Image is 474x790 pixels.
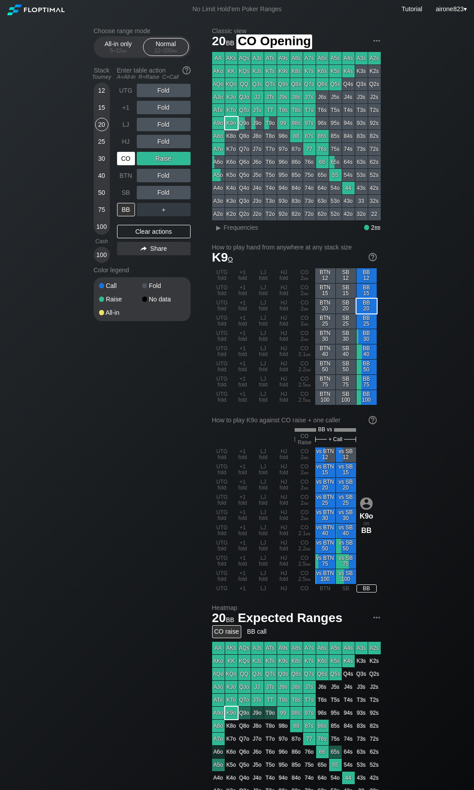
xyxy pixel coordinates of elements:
div: 50 [95,186,109,199]
div: BB 20 [357,299,377,313]
div: ▸ [213,222,225,233]
div: 62s [368,156,381,168]
div: 73o [303,195,316,207]
div: HJ fold [274,283,294,298]
img: Floptimal logo [7,4,65,15]
div: KJs [251,65,264,77]
div: T7s [303,104,316,116]
div: CO 2 [295,268,315,283]
div: SB 30 [336,329,356,344]
div: +1 fold [233,283,253,298]
div: SB 15 [336,283,356,298]
div: 93s [355,117,368,129]
div: 5 – 12 [100,47,137,54]
div: 83o [290,195,303,207]
div: Fold [137,84,191,97]
div: +1 [117,101,135,114]
div: T8s [290,104,303,116]
a: Tutorial [402,5,422,13]
div: 75 [95,203,109,216]
div: A6s [316,52,329,64]
div: A3s [355,52,368,64]
div: 95s [329,117,342,129]
div: 40 [95,169,109,182]
div: J6s [316,91,329,103]
div: CO 2.2 [295,360,315,374]
span: bb [172,47,177,54]
div: Q3o [238,195,251,207]
div: CO 2 [295,283,315,298]
div: K8o [225,130,238,142]
div: 77 [303,143,316,155]
div: T5o [264,169,277,181]
img: ellipsis.fd386fe8.svg [372,613,382,623]
div: 20 [95,118,109,131]
div: HJ [117,135,135,148]
div: A9s [277,52,290,64]
div: Fold [137,118,191,131]
div: Raise [137,152,191,165]
div: SB 25 [336,314,356,329]
div: A3o [212,195,225,207]
div: HJ fold [274,299,294,313]
div: No data [142,296,185,302]
div: 97s [303,117,316,129]
div: AKs [225,52,238,64]
div: LJ fold [253,268,274,283]
div: 100 [95,220,109,233]
div: +1 fold [233,360,253,374]
div: ▾ [434,4,468,14]
div: K6o [225,156,238,168]
div: 32o [355,208,368,220]
span: K9 [212,250,233,264]
div: J7o [251,143,264,155]
div: 76o [303,156,316,168]
div: 12 [95,84,109,97]
div: 76s [316,143,329,155]
div: SB 50 [336,360,356,374]
div: UTG fold [212,268,232,283]
div: BB 50 [357,360,377,374]
div: KJo [225,91,238,103]
span: CO Opening [236,34,312,49]
div: BB 30 [357,329,377,344]
div: LJ fold [253,329,274,344]
div: 64o [316,182,329,194]
div: 97o [277,143,290,155]
div: Q3s [355,78,368,90]
div: J3o [251,195,264,207]
div: 66 [316,156,329,168]
div: Q5o [238,169,251,181]
div: K7s [303,65,316,77]
div: BB [117,203,135,216]
div: T4s [342,104,355,116]
div: HJ fold [274,268,294,283]
div: QQ [238,78,251,90]
div: Fold [137,169,191,182]
div: 72o [303,208,316,220]
div: 12 – 100 [147,47,185,54]
div: LJ fold [253,283,274,298]
div: HJ fold [274,344,294,359]
div: 83s [355,130,368,142]
div: 100 [95,248,109,262]
div: No Limit Hold’em Poker Ranges [179,5,295,15]
div: K6s [316,65,329,77]
div: Normal [145,39,187,56]
div: UTG fold [212,314,232,329]
div: Q4o [238,182,251,194]
div: LJ [117,118,135,131]
div: QJs [251,78,264,90]
img: help.32db89a4.svg [368,415,378,425]
div: 82s [368,130,381,142]
div: 96o [277,156,290,168]
div: All-in only [98,39,139,56]
div: +1 fold [233,299,253,313]
div: Q9o [238,117,251,129]
div: LJ fold [253,344,274,359]
div: T3o [264,195,277,207]
h2: Classic view [212,27,381,34]
img: icon-avatar.b40e07d9.svg [360,497,373,510]
div: K8s [290,65,303,77]
div: T2s [368,104,381,116]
